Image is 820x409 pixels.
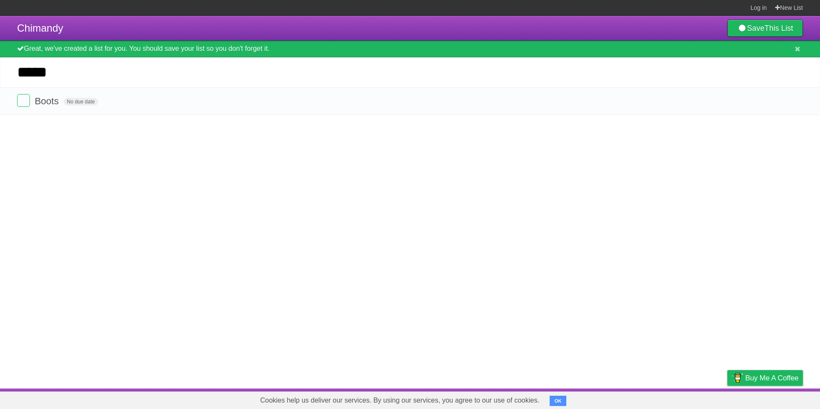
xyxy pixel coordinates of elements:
[642,391,676,407] a: Developers
[732,371,743,385] img: Buy me a coffee
[252,392,548,409] span: Cookies help us deliver our services. By using our services, you agree to our use of cookies.
[716,391,738,407] a: Privacy
[35,96,61,106] span: Boots
[749,391,803,407] a: Suggest a feature
[550,396,566,406] button: OK
[764,24,793,32] b: This List
[687,391,706,407] a: Terms
[614,391,632,407] a: About
[745,371,799,385] span: Buy me a coffee
[64,98,98,106] span: No due date
[17,94,30,107] label: Done
[17,22,63,34] span: Chimandy
[727,370,803,386] a: Buy me a coffee
[727,20,803,37] a: SaveThis List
